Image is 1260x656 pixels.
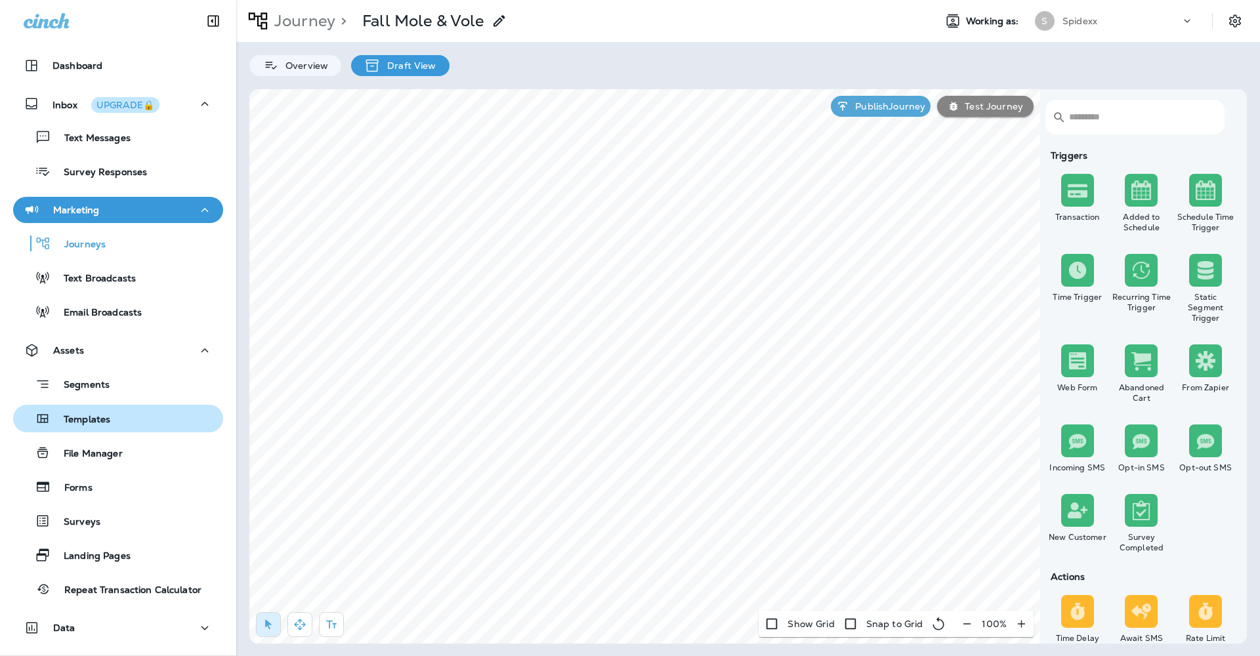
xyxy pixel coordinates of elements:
p: 100 % [982,619,1007,629]
button: Landing Pages [13,541,223,569]
div: Rate Limit [1176,633,1235,644]
button: Templates [13,405,223,432]
div: Opt-in SMS [1112,462,1171,473]
div: Opt-out SMS [1176,462,1235,473]
button: Data [13,615,223,641]
p: Marketing [53,205,99,215]
div: Time Delay [1048,633,1107,644]
p: Draft View [381,60,436,71]
p: Surveys [51,516,100,529]
div: Web Form [1048,382,1107,393]
button: Text Messages [13,123,223,151]
p: Landing Pages [51,550,131,563]
span: Working as: [966,16,1022,27]
div: Incoming SMS [1048,462,1107,473]
div: Triggers [1045,150,1238,161]
button: Survey Responses [13,157,223,185]
p: Fall Mole & Vole [362,11,484,31]
div: S [1035,11,1055,31]
button: Marketing [13,197,223,223]
div: UPGRADE🔒 [96,100,154,110]
p: Text Messages [51,133,131,145]
div: Abandoned Cart [1112,382,1171,403]
p: File Manager [51,448,123,461]
div: Schedule Time Trigger [1176,212,1235,233]
p: Inbox [52,97,159,111]
div: New Customer [1048,532,1107,543]
button: Segments [13,370,223,398]
p: Assets [53,345,84,356]
p: Dashboard [52,60,102,71]
button: Journeys [13,230,223,257]
div: Static Segment Trigger [1176,292,1235,323]
button: Assets [13,337,223,363]
button: Surveys [13,507,223,535]
p: Forms [51,482,93,495]
div: Survey Completed [1112,532,1171,553]
div: Time Trigger [1048,292,1107,302]
button: Settings [1223,9,1247,33]
button: UPGRADE🔒 [91,97,159,113]
div: Added to Schedule [1112,212,1171,233]
button: File Manager [13,439,223,466]
p: Spidexx [1062,16,1097,26]
p: Test Journey [959,101,1023,112]
p: Segments [51,379,110,392]
button: Dashboard [13,52,223,79]
p: Survey Responses [51,167,147,179]
p: Show Grid [787,619,834,629]
div: Transaction [1048,212,1107,222]
button: PublishJourney [831,96,931,117]
button: Email Broadcasts [13,298,223,325]
p: Overview [279,60,328,71]
p: Text Broadcasts [51,273,136,285]
div: Await SMS Reply [1112,633,1171,654]
p: Templates [51,414,110,426]
button: Collapse Sidebar [195,8,232,34]
p: Journeys [51,239,106,251]
div: Recurring Time Trigger [1112,292,1171,313]
p: Email Broadcasts [51,307,142,319]
div: From Zapier [1176,382,1235,393]
p: Repeat Transaction Calculator [51,584,201,597]
button: Forms [13,473,223,501]
button: InboxUPGRADE🔒 [13,91,223,117]
div: Actions [1045,571,1238,582]
button: Repeat Transaction Calculator [13,575,223,603]
p: Data [53,623,75,633]
button: Text Broadcasts [13,264,223,291]
button: Test Journey [937,96,1034,117]
p: > [335,11,346,31]
p: Snap to Grid [866,619,923,629]
p: Publish Journey [850,101,925,112]
p: Journey [269,11,335,31]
